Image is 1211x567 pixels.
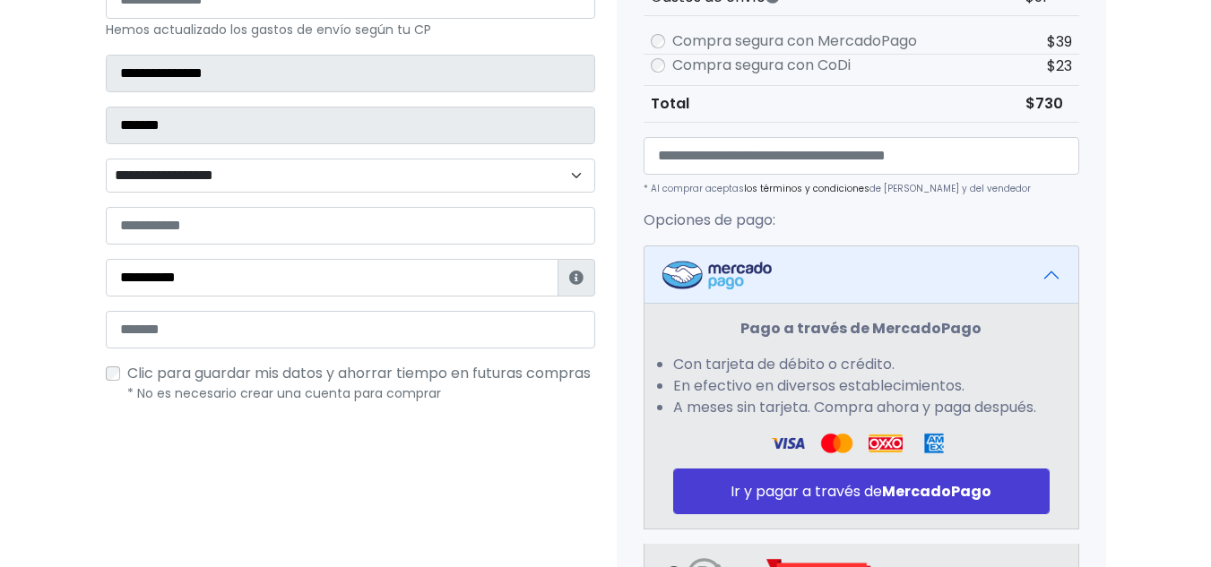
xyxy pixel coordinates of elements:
img: Oxxo Logo [869,433,903,454]
td: $730 [1018,86,1079,123]
strong: Pago a través de MercadoPago [740,318,982,339]
th: Total [644,86,1018,123]
span: $23 [1047,56,1072,76]
p: Opciones de pago: [644,210,1079,231]
label: Compra segura con CoDi [672,55,851,76]
p: * Al comprar aceptas de [PERSON_NAME] y del vendedor [644,182,1079,195]
li: A meses sin tarjeta. Compra ahora y paga después. [673,397,1050,418]
img: Visa Logo [771,433,805,454]
li: Con tarjeta de débito o crédito. [673,354,1050,375]
img: Mercadopago Logo [662,261,772,289]
li: En efectivo en diversos establecimientos. [673,375,1050,397]
span: $39 [1047,31,1072,52]
p: * No es necesario crear una cuenta para comprar [127,384,595,403]
strong: MercadoPago [882,481,991,502]
a: los términos y condiciones [744,182,869,195]
img: Visa Logo [819,433,853,454]
img: Amex Logo [917,433,951,454]
small: Hemos actualizado los gastos de envío según tu CP [106,21,431,39]
i: Estafeta lo usará para ponerse en contacto en caso de tener algún problema con el envío [569,271,584,285]
button: Ir y pagar a través deMercadoPago [673,468,1050,514]
span: Clic para guardar mis datos y ahorrar tiempo en futuras compras [127,363,591,383]
label: Compra segura con MercadoPago [672,30,917,52]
